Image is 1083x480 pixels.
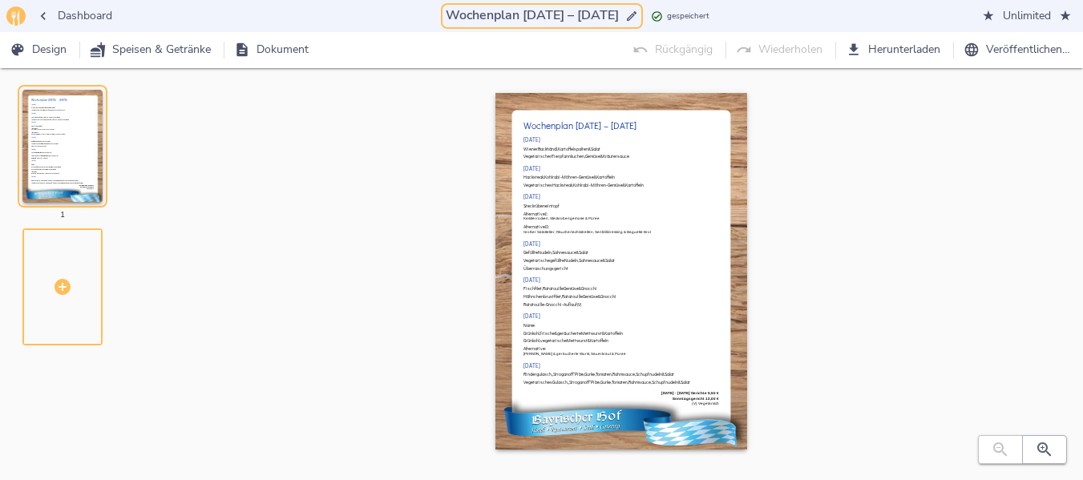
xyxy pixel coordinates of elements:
[523,346,546,351] span: Alternative:
[523,134,719,163] div: [DATE]WienerBackhändl,Kartoffelspalten&SalatVegetarischerEierpfannkuchen,Gemüse&Kräutersauce
[558,147,588,151] span: Kartoffelspalten
[555,331,557,336] span: &
[552,154,585,159] span: Eierpfannkuchen,
[600,294,616,299] span: Gnocchi
[523,331,540,336] span: Grünkohl,
[594,175,596,179] span: &
[568,380,591,385] span: „Stroganoff“
[603,258,605,263] span: &
[53,277,72,296] svg: Seite hinzufügen
[557,331,581,336] span: geräucherte
[636,372,662,377] span: Schupfnudeln
[603,154,629,159] span: Kräutersauce
[523,302,577,307] span: Ratatouille-Gnocchi-Auflauf
[87,35,217,65] button: Speisen & Getränke
[673,397,719,401] strong: Sonntagsgericht 12,00 €
[588,147,591,151] span: &
[600,154,603,159] span: &
[523,216,719,222] p: Kasslerrücken, Steckrübengemüse & Püree
[523,212,545,216] span: Alternative
[564,286,579,291] span: Gemüse
[523,338,540,343] span: Grünkohl,
[651,10,663,22] svg: Zuletzt gespeichert: 28.09.2025 21:00 Uhr
[612,380,628,385] span: Tomaten,
[523,230,719,236] p: Großer Salatteller, Räucherlachsstreifen, Senfdilldressing & Baguette Brot
[523,258,550,263] span: Vegetarische
[552,250,576,255] span: Sahnesauce
[602,331,604,336] span: &
[523,372,552,377] span: Rindergulasch
[562,294,583,299] span: Ratatouille
[523,313,540,320] h3: [DATE]
[665,372,674,377] span: Salat
[984,6,1070,26] span: Unlimited
[523,118,719,135] div: Wochenplan [DATE] – [DATE]
[538,147,558,151] span: Backhändl,
[604,331,623,336] span: Kartoffeln
[523,380,552,385] span: Vegetarisches
[579,250,588,255] span: Salat
[38,6,112,26] span: Dashboard
[960,35,1077,65] button: Veröffentlichen…
[625,183,644,188] span: Kartoffeln
[579,258,603,263] span: Sahnesauce
[552,183,573,188] span: Hacksteak,
[13,40,67,60] span: Design
[523,250,538,255] span: Gefüllte
[678,380,681,385] span: &
[523,352,719,357] p: [PERSON_NAME] & geräucherte Wurst, Sauerkraut & Püree
[567,338,588,343] span: Mettwurst
[544,175,594,179] span: Kohlrabi-Möhren-Gemüse
[612,372,636,377] span: Rahmsauce,
[575,372,584,377] span: Pilze,
[600,380,612,385] span: Gurke,
[538,250,552,255] span: Nudeln,
[585,154,600,159] span: Gemüse
[523,238,719,274] div: [DATE]GefüllteNudeln,Sahnesauce&SalatVegetarischegefüllteNudeln,Sahnesauce&SalatÜberraschungsgericht
[596,175,615,179] span: Kartoffeln
[573,183,623,188] span: Kohlrabi-Möhren-Gemüse
[231,35,315,65] button: Dokument
[596,372,612,377] span: Tomaten,
[93,40,211,60] span: Speisen & Getränke
[523,137,540,143] h3: [DATE]
[523,120,719,131] h2: Wochenplan [DATE] – [DATE]
[523,286,543,291] span: Fischfilet,
[523,294,562,299] span: Hähnchenbrustfilet,
[523,310,719,360] div: [DATE]NameGrünkohl,frische&geräucherteMettwurst&KartoffelnGrünkohl,vegetarischeMettwurst&Kartoffe...
[523,194,540,200] h3: [DATE]
[523,241,540,248] h3: [DATE]
[577,302,581,307] span: (V)
[523,154,552,159] span: Vegetarischer
[581,331,602,336] span: Mettwurst
[523,224,545,229] span: Alternative
[523,360,719,389] div: [DATE]Rindergulasch„Stroganoff“Pilze,Gurke,Tomaten,Rahmsauce,Schupfnudeln&SalatVegetarischesGulas...
[545,212,548,216] span: I:
[523,191,719,237] div: [DATE]SteckrübeneintopfAlternativeI:Kasslerrücken, Steckrübengemüse & PüreeAlternativeII:Großer S...
[523,363,540,369] h3: [DATE]
[442,5,622,26] input: …
[967,40,1070,60] span: Veröffentlichen…
[581,286,597,291] span: Gnocchi
[628,380,652,385] span: Rahmsauce,
[623,183,625,188] span: &
[977,2,1077,31] button: Unlimited
[523,323,535,328] span: Name
[552,372,575,377] span: „Stroganoff“
[590,338,608,343] span: Kartoffeln
[237,40,309,60] span: Dokument
[523,183,552,188] span: Vegetarisches
[681,380,690,385] span: Salat
[523,147,538,151] span: Wiener
[543,286,564,291] span: Ratatouille
[22,77,160,216] div: Wochenplan [DATE] – [DATE][DATE]WienerBackhändl,Kartoffelspalten&SalatVegetarischerEierpfannkuche...
[584,372,596,377] span: Gurke,
[523,266,568,271] span: Überraschungsgericht
[6,35,73,65] button: Design
[523,274,719,310] div: [DATE]Fischfilet,RatatouilleGemüse&GnocchiHähnchenbrustfilet,RatatouilleGemüse&GnocchiRatatouille...
[667,10,709,23] span: gespeichert
[523,277,540,284] h3: [DATE]
[579,286,581,291] span: &
[523,204,560,208] span: Steckrübeneintopf
[661,391,719,395] strong: [DATE] - [DATE] Gerichte 9,50 €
